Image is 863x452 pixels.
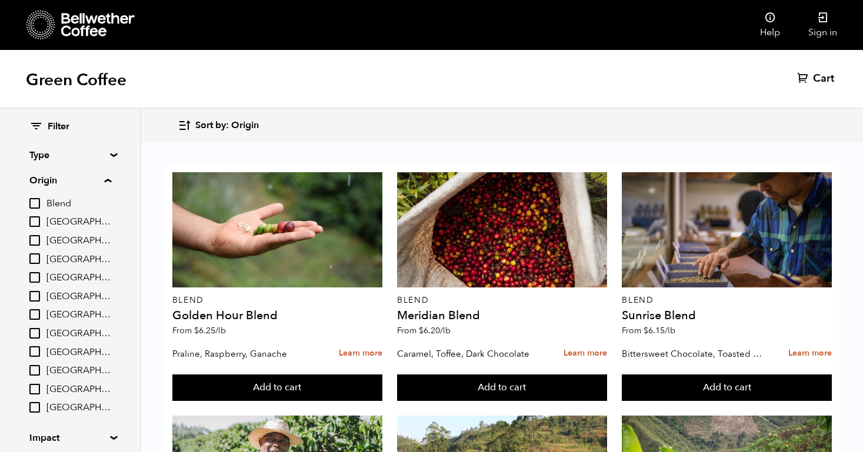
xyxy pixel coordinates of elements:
span: Blend [46,197,111,210]
span: [GEOGRAPHIC_DATA] [46,346,111,359]
p: Praline, Raspberry, Ganache [172,345,315,363]
input: [GEOGRAPHIC_DATA] [29,328,40,339]
button: Add to cart [172,374,382,401]
input: [GEOGRAPHIC_DATA] [29,309,40,320]
span: /lb [440,325,451,336]
input: [GEOGRAPHIC_DATA] [29,346,40,357]
input: [GEOGRAPHIC_DATA] [29,253,40,264]
bdi: 6.20 [419,325,451,336]
summary: Type [29,148,111,162]
button: Add to cart [397,374,607,401]
a: Learn more [788,341,832,366]
span: [GEOGRAPHIC_DATA] [46,383,111,396]
bdi: 6.15 [644,325,675,336]
p: Blend [397,296,607,304]
span: From [172,325,226,336]
p: Bittersweet Chocolate, Toasted Marshmallow, Candied Orange, Praline [622,345,765,363]
span: [GEOGRAPHIC_DATA] [46,364,111,377]
h1: Green Coffee [26,69,126,91]
h4: Golden Hour Blend [172,310,382,322]
span: $ [644,325,648,336]
summary: Impact [29,431,111,445]
summary: Origin [29,173,111,188]
span: Sort by: Origin [195,119,259,132]
span: /lb [215,325,226,336]
span: [GEOGRAPHIC_DATA] [46,253,111,266]
p: Blend [172,296,382,304]
span: Cart [813,72,834,86]
input: Blend [29,198,40,209]
input: [GEOGRAPHIC_DATA] [29,384,40,394]
a: Cart [797,72,837,86]
span: [GEOGRAPHIC_DATA] [46,235,111,247]
input: [GEOGRAPHIC_DATA] [29,272,40,283]
input: [GEOGRAPHIC_DATA] [29,216,40,227]
input: [GEOGRAPHIC_DATA] [29,365,40,376]
button: Add to cart [622,374,832,401]
span: From [622,325,675,336]
span: From [397,325,451,336]
input: [GEOGRAPHIC_DATA] [29,291,40,302]
span: $ [194,325,199,336]
input: [GEOGRAPHIC_DATA] [29,235,40,246]
h4: Meridian Blend [397,310,607,322]
a: Learn more [564,341,607,366]
span: $ [419,325,424,336]
a: Learn more [339,341,382,366]
span: [GEOGRAPHIC_DATA] [46,401,111,414]
span: [GEOGRAPHIC_DATA] [46,216,111,229]
bdi: 6.25 [194,325,226,336]
span: [GEOGRAPHIC_DATA] [46,327,111,340]
span: [GEOGRAPHIC_DATA] [46,290,111,303]
p: Caramel, Toffee, Dark Chocolate [397,345,540,363]
input: [GEOGRAPHIC_DATA] [29,402,40,413]
span: /lb [665,325,675,336]
span: [GEOGRAPHIC_DATA] [46,272,111,284]
span: Filter [48,120,69,133]
button: Sort by: Origin [178,112,259,139]
p: Blend [622,296,832,304]
span: [GEOGRAPHIC_DATA] [46,309,111,322]
h4: Sunrise Blend [622,310,832,322]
